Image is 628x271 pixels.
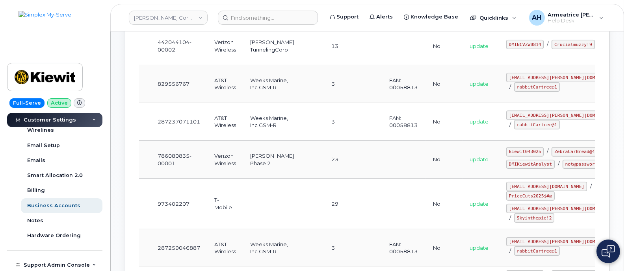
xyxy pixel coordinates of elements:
[470,43,489,49] span: update
[364,9,398,25] a: Alerts
[506,40,544,49] code: DMINCVZW0814
[464,10,522,26] div: Quicklinks
[218,11,318,25] input: Find something...
[150,179,207,229] td: 973402207
[552,147,600,157] code: ZebraCarBread@45
[411,13,458,21] span: Knowledge Base
[382,65,426,103] td: FAN: 00058813
[470,245,489,251] span: update
[506,204,622,213] code: [EMAIL_ADDRESS][PERSON_NAME][DOMAIN_NAME]
[532,13,542,22] span: AH
[563,160,614,169] code: not@password25@@!
[207,179,243,229] td: T-Mobile
[129,11,208,25] a: Kiewit Corporation
[382,229,426,267] td: FAN: 00058813
[479,15,508,21] span: Quicklinks
[324,27,382,65] td: 13
[324,9,364,25] a: Support
[514,246,560,256] code: rabbitCartree@1
[524,10,609,26] div: Armeatrice Hargro
[150,27,207,65] td: 442044104-00002
[150,103,207,141] td: 287237071101
[506,182,587,191] code: [EMAIL_ADDRESS][DOMAIN_NAME]
[382,103,426,141] td: FAN: 00058813
[514,213,554,223] code: Skyinthepie!2
[509,247,511,254] span: /
[324,65,382,103] td: 3
[207,103,243,141] td: AT&T Wireless
[470,201,489,207] span: update
[150,141,207,179] td: 786080835-00001
[150,65,207,103] td: 829556767
[470,81,489,87] span: update
[470,156,489,162] span: update
[324,179,382,229] td: 29
[426,27,463,65] td: No
[548,11,595,18] span: Armeatrice [PERSON_NAME]
[426,179,463,229] td: No
[426,141,463,179] td: No
[506,73,622,82] code: [EMAIL_ADDRESS][PERSON_NAME][DOMAIN_NAME]
[509,214,511,221] span: /
[558,160,559,167] span: /
[207,141,243,179] td: Verizon Wireless
[552,40,595,49] code: Crucialmuzzy!9
[150,229,207,267] td: 287259046887
[470,118,489,125] span: update
[514,120,560,129] code: rabbitCartree@1
[506,160,555,169] code: DMIKiewitAnalyst
[324,103,382,141] td: 3
[398,9,464,25] a: Knowledge Base
[336,13,359,21] span: Support
[243,229,301,267] td: Weeks Marine, Inc GSM-R
[207,65,243,103] td: AT&T Wireless
[590,183,592,189] span: /
[506,147,544,157] code: kiewit043025
[506,191,555,201] code: PriceCuts2025$#@
[506,237,622,247] code: [EMAIL_ADDRESS][PERSON_NAME][DOMAIN_NAME]
[548,18,595,24] span: Help Desk
[324,229,382,267] td: 3
[514,82,560,92] code: rabbitCartree@1
[426,65,463,103] td: No
[324,141,382,179] td: 23
[547,148,548,154] span: /
[509,121,511,127] span: /
[426,103,463,141] td: No
[243,27,301,65] td: [PERSON_NAME] TunnelingCorp
[426,229,463,267] td: No
[509,83,511,90] span: /
[243,65,301,103] td: Weeks Marine, Inc GSM-R
[602,245,615,258] img: Open chat
[207,229,243,267] td: AT&T Wireless
[376,13,393,21] span: Alerts
[243,141,301,179] td: [PERSON_NAME] Phase 2
[547,41,548,47] span: /
[243,103,301,141] td: Weeks Marine, Inc GSM-R
[506,111,622,120] code: [EMAIL_ADDRESS][PERSON_NAME][DOMAIN_NAME]
[207,27,243,65] td: Verizon Wireless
